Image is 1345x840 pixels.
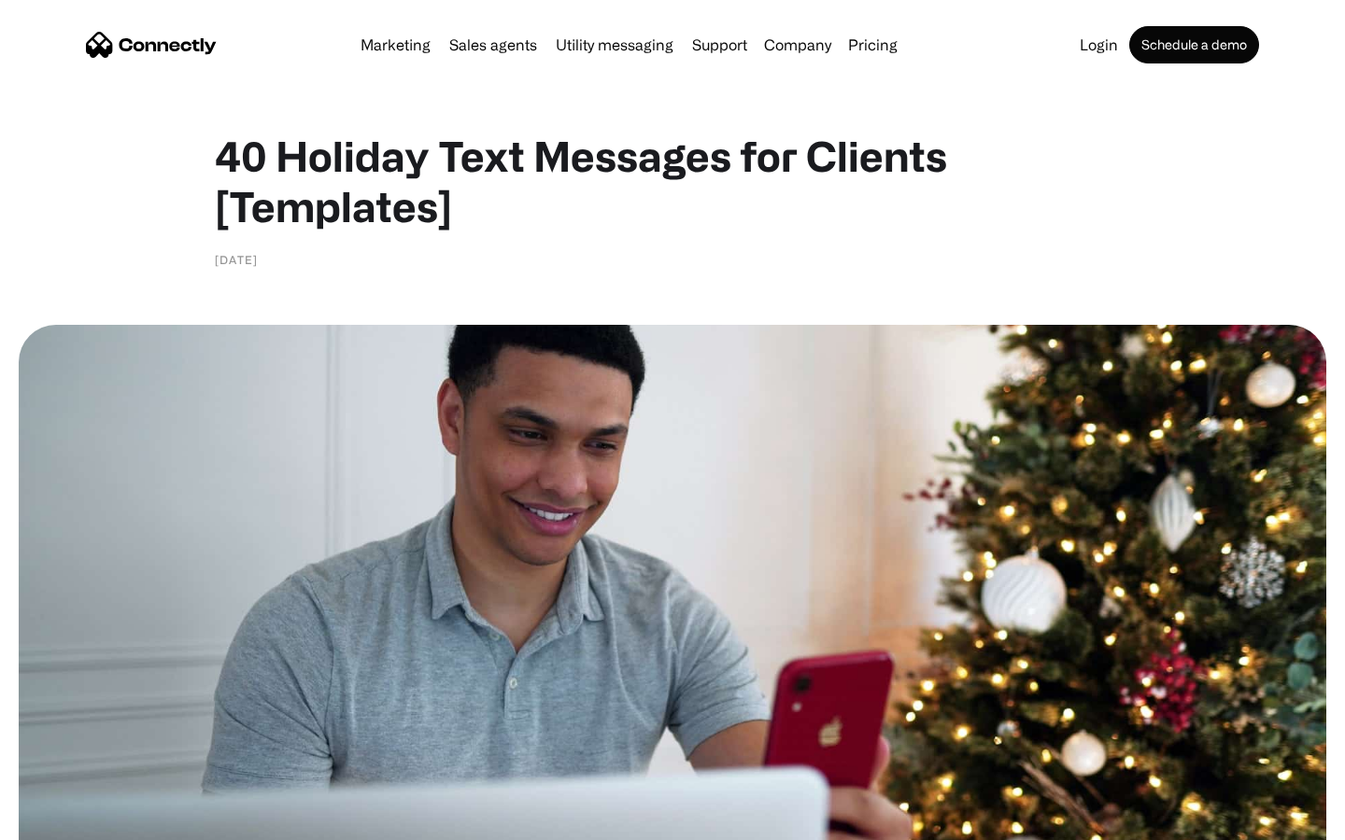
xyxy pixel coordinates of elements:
a: Support [685,37,755,52]
a: Sales agents [442,37,545,52]
div: Company [764,32,831,58]
a: Login [1072,37,1126,52]
div: [DATE] [215,250,258,269]
aside: Language selected: English [19,807,112,833]
a: Pricing [841,37,905,52]
h1: 40 Holiday Text Messages for Clients [Templates] [215,131,1130,231]
ul: Language list [37,807,112,833]
a: Marketing [353,37,438,52]
a: Utility messaging [548,37,681,52]
a: Schedule a demo [1129,26,1259,63]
